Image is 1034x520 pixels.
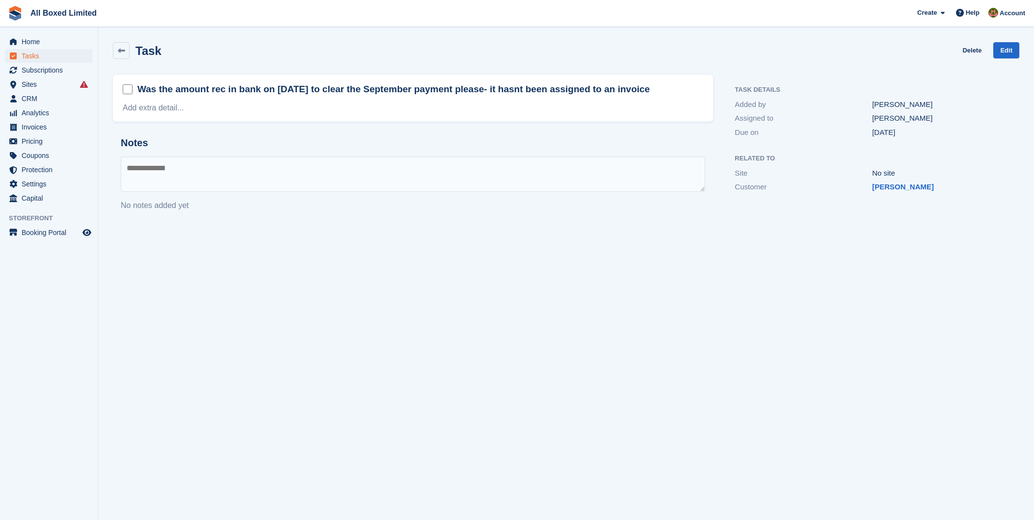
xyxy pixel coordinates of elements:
span: Tasks [22,49,80,63]
div: [DATE] [872,127,1009,138]
a: Delete [962,42,981,58]
a: menu [5,226,93,239]
h2: Notes [121,137,705,149]
span: CRM [22,92,80,105]
div: Due on [735,127,872,138]
h2: Was the amount rec in bank on [DATE] to clear the September payment please- it hasnt been assigne... [137,83,650,96]
span: Analytics [22,106,80,120]
a: Add extra detail... [123,104,184,112]
a: menu [5,78,93,91]
span: Account [1000,8,1025,18]
a: Preview store [81,227,93,238]
a: menu [5,120,93,134]
a: menu [5,191,93,205]
span: Sites [22,78,80,91]
a: menu [5,35,93,49]
div: Added by [735,99,872,110]
a: menu [5,92,93,105]
img: stora-icon-8386f47178a22dfd0bd8f6a31ec36ba5ce8667c1dd55bd0f319d3a0aa187defe.svg [8,6,23,21]
span: Protection [22,163,80,177]
h2: Task [135,44,161,57]
span: Subscriptions [22,63,80,77]
span: No notes added yet [121,201,189,209]
a: menu [5,134,93,148]
a: All Boxed Limited [27,5,101,21]
span: Storefront [9,213,98,223]
i: Smart entry sync failures have occurred [80,80,88,88]
a: [PERSON_NAME] [872,182,934,191]
a: menu [5,63,93,77]
div: Site [735,168,872,179]
span: Pricing [22,134,80,148]
span: Capital [22,191,80,205]
span: Booking Portal [22,226,80,239]
div: Assigned to [735,113,872,124]
a: menu [5,149,93,162]
span: Coupons [22,149,80,162]
span: Settings [22,177,80,191]
span: Home [22,35,80,49]
div: [PERSON_NAME] [872,113,1009,124]
img: Sharon Hawkins [988,8,998,18]
div: Customer [735,182,872,193]
a: Edit [993,42,1019,58]
div: No site [872,168,1009,179]
div: [PERSON_NAME] [872,99,1009,110]
h2: Related to [735,155,1009,162]
a: menu [5,106,93,120]
span: Invoices [22,120,80,134]
a: menu [5,49,93,63]
a: menu [5,177,93,191]
span: Create [917,8,937,18]
a: menu [5,163,93,177]
h2: Task Details [735,86,1009,94]
span: Help [966,8,980,18]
